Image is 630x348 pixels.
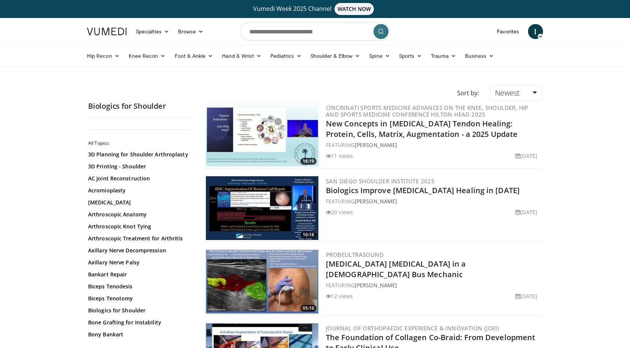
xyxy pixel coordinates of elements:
[451,85,484,101] div: Sort by:
[300,231,316,238] span: 10:18
[460,48,499,63] a: Business
[88,140,191,146] h2: All Topics:
[206,176,318,240] img: 2e26e191-78c9-4b5f-8374-8aaf19410d35.300x170_q85_crop-smart_upscale.jpg
[326,104,528,118] a: Cincinnati Sports Medicine Advances on the Knee, Shoulder, Hip and Sports Medicine Conference Hil...
[206,250,318,313] img: 38020ec5-3303-4135-90dc-2d0f91a32069.300x170_q85_crop-smart_upscale.jpg
[88,175,189,182] a: AC Joint Reconstruction
[326,292,353,300] li: 12 views
[355,282,397,289] a: [PERSON_NAME]
[426,48,460,63] a: Trauma
[88,307,189,314] a: Biologics for Shoulder
[88,271,189,278] a: Bankart Repair
[326,251,384,258] a: Probeultrasound
[88,211,189,218] a: Arthroscopic Anatomy
[515,292,537,300] li: [DATE]
[88,247,189,254] a: Axillary Nerve Decompression
[206,176,318,240] a: 10:18
[515,208,537,216] li: [DATE]
[240,22,390,40] input: Search topics, interventions
[266,48,306,63] a: Pediatrics
[326,177,435,185] a: San Diego Shoulder Institute 2025
[326,118,517,139] a: New Concepts in [MEDICAL_DATA] Tendon Healing: Protein, Cells, Matrix, Augmentation - a 2025 Update
[88,295,189,302] a: Biceps Tenotomy
[528,24,543,39] a: I
[490,85,542,101] a: Newest
[326,152,353,160] li: 11 views
[355,141,397,148] a: [PERSON_NAME]
[88,199,189,206] a: [MEDICAL_DATA]
[326,185,520,195] a: Biologics Improve [MEDICAL_DATA] Healing in [DATE]
[334,3,374,15] span: WATCH NOW
[88,283,189,290] a: Biceps Tenodesis
[326,259,466,279] a: [MEDICAL_DATA] [MEDICAL_DATA] in a [DEMOGRAPHIC_DATA] Bus Mechanic
[206,103,318,166] img: 842b3b05-1581-4914-8487-97808e407b59.300x170_q85_crop-smart_upscale.jpg
[355,198,397,205] a: [PERSON_NAME]
[217,48,266,63] a: Hand & Wrist
[88,151,189,158] a: 3D Planning for Shoulder Arthroplasty
[515,152,537,160] li: [DATE]
[174,24,208,39] a: Browse
[495,88,520,98] span: Newest
[326,208,353,216] li: 20 views
[124,48,170,63] a: Knee Recon
[394,48,427,63] a: Sports
[306,48,364,63] a: Shoulder & Elbow
[88,259,189,266] a: Axillary Nerve Palsy
[88,223,189,230] a: Arthroscopic Knot Tying
[170,48,218,63] a: Foot & Ankle
[326,324,499,332] a: Journal of Orthopaedic Experience & Innovation (JOEI)
[88,101,193,111] h2: Biologics for Shoulder
[88,187,189,194] a: Acromioplasty
[326,281,540,289] div: FEATURING
[492,24,523,39] a: Favorites
[131,24,174,39] a: Specialties
[206,103,318,166] a: 16:19
[364,48,394,63] a: Spine
[326,197,540,205] div: FEATURING
[300,158,316,165] span: 16:19
[88,235,189,242] a: Arthroscopic Treatment for Arthritis
[88,331,189,338] a: Bony Bankart
[87,28,127,35] img: VuMedi Logo
[88,3,542,15] a: Vumedi Week 2025 ChannelWATCH NOW
[88,319,189,326] a: Bone Grafting for Instability
[206,250,318,313] a: 05:16
[82,48,124,63] a: Hip Recon
[300,305,316,312] span: 05:16
[88,163,189,170] a: 3D Printing - Shoulder
[326,141,540,149] div: FEATURING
